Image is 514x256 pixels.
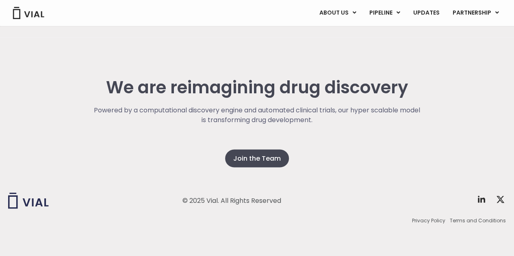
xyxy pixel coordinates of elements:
a: Privacy Policy [412,217,445,224]
a: UPDATES [407,6,446,20]
a: PARTNERSHIPMenu Toggle [446,6,505,20]
img: Vial Logo [12,7,45,19]
h2: We are reimagining drug discovery [93,78,421,97]
a: ABOUT USMenu Toggle [313,6,362,20]
a: Terms and Conditions [450,217,506,224]
span: Join the Team [233,153,281,163]
img: Vial logo wih "Vial" spelled out [8,192,49,209]
p: Powered by a computational discovery engine and automated clinical trials, our hyper scalable mod... [93,105,421,125]
a: PIPELINEMenu Toggle [363,6,406,20]
div: © 2025 Vial. All Rights Reserved [182,196,281,205]
a: Join the Team [225,149,289,167]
